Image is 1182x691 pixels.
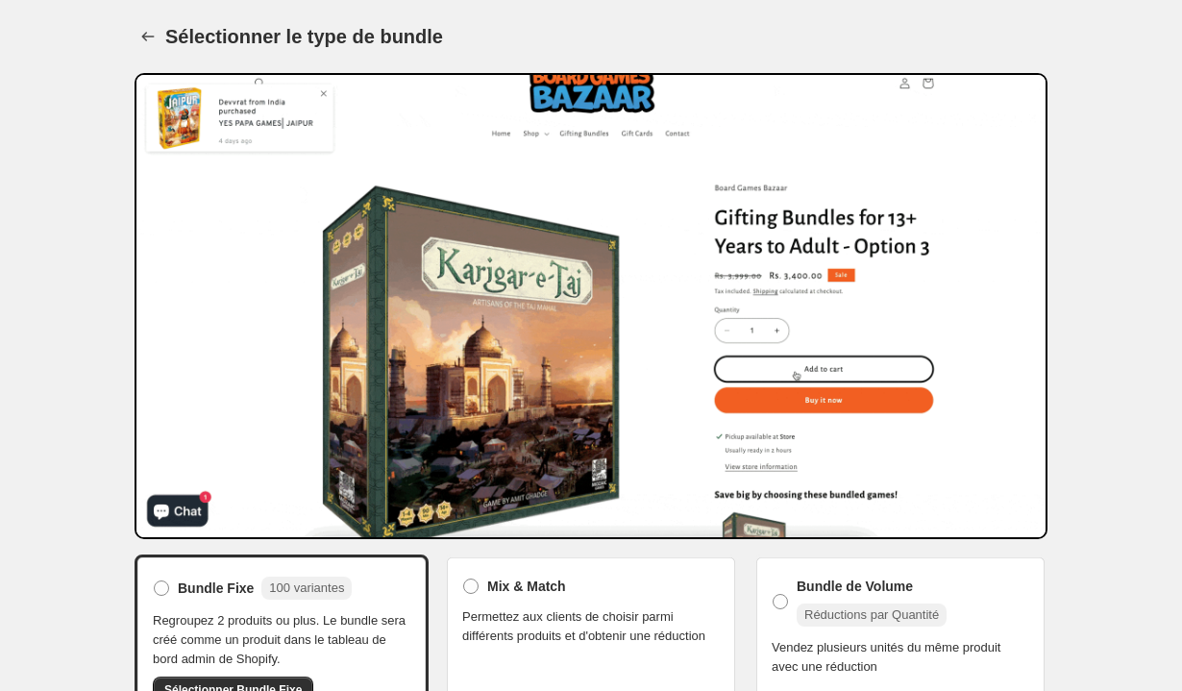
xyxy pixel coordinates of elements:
span: Bundle de Volume [797,577,913,596]
span: Mix & Match [487,577,566,596]
span: Regroupez 2 produits ou plus. Le bundle sera créé comme un produit dans le tableau de bord admin ... [153,611,410,669]
span: Bundle Fixe [178,579,254,598]
span: Vendez plusieurs unités du même produit avec une réduction [772,638,1029,677]
span: Permettez aux clients de choisir parmi différents produits et d'obtenir une réduction [462,607,720,646]
img: Bundle Preview [135,73,1047,539]
span: 100 variantes [269,580,344,595]
h1: Sélectionner le type de bundle [165,25,443,48]
span: Réductions par Quantité [804,607,939,622]
button: Back [135,23,161,50]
